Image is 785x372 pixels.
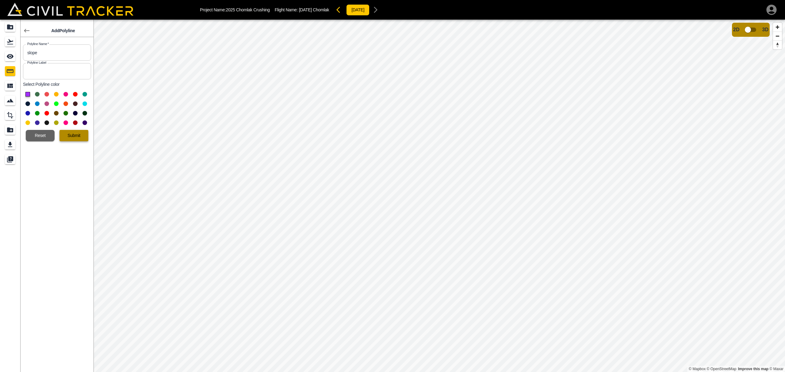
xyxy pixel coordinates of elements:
[773,40,782,49] button: Reset bearing to north
[346,4,370,16] button: [DATE]
[200,7,270,12] p: Project Name: 2025 Chomlak Crushing
[689,367,706,371] a: Mapbox
[773,23,782,32] button: Zoom in
[738,367,768,371] a: Map feedback
[299,7,329,12] span: [DATE] Chomlak
[275,7,329,12] p: Flight Name:
[773,32,782,40] button: Zoom out
[7,3,133,16] img: Civil Tracker
[733,27,739,32] span: 2D
[769,367,783,371] a: Maxar
[707,367,737,371] a: OpenStreetMap
[762,27,768,32] span: 3D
